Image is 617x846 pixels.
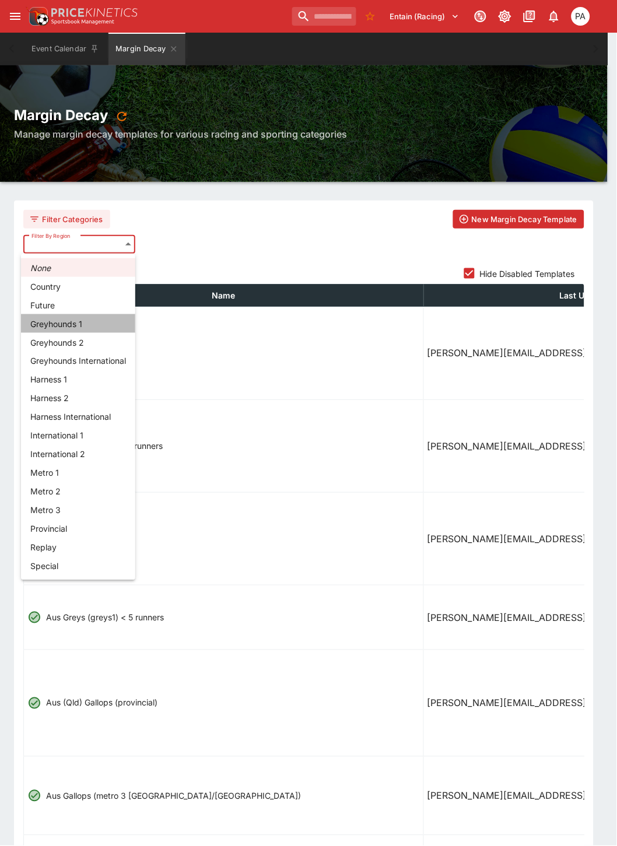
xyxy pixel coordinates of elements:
[21,538,135,557] li: Replay
[21,352,135,370] li: Greyhounds International
[21,445,135,464] li: International 2
[21,296,135,314] li: Future
[30,262,51,274] em: None
[21,464,135,482] li: Metro 1
[21,408,135,426] li: Harness International
[21,557,135,575] li: Special
[21,277,135,296] li: Country
[21,482,135,501] li: Metro 2
[21,389,135,408] li: Harness 2
[21,519,135,538] li: Provincial
[21,501,135,519] li: Metro 3
[21,314,135,333] li: Greyhounds 1
[21,426,135,445] li: International 1
[21,370,135,389] li: Harness 1
[21,333,135,352] li: Greyhounds 2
